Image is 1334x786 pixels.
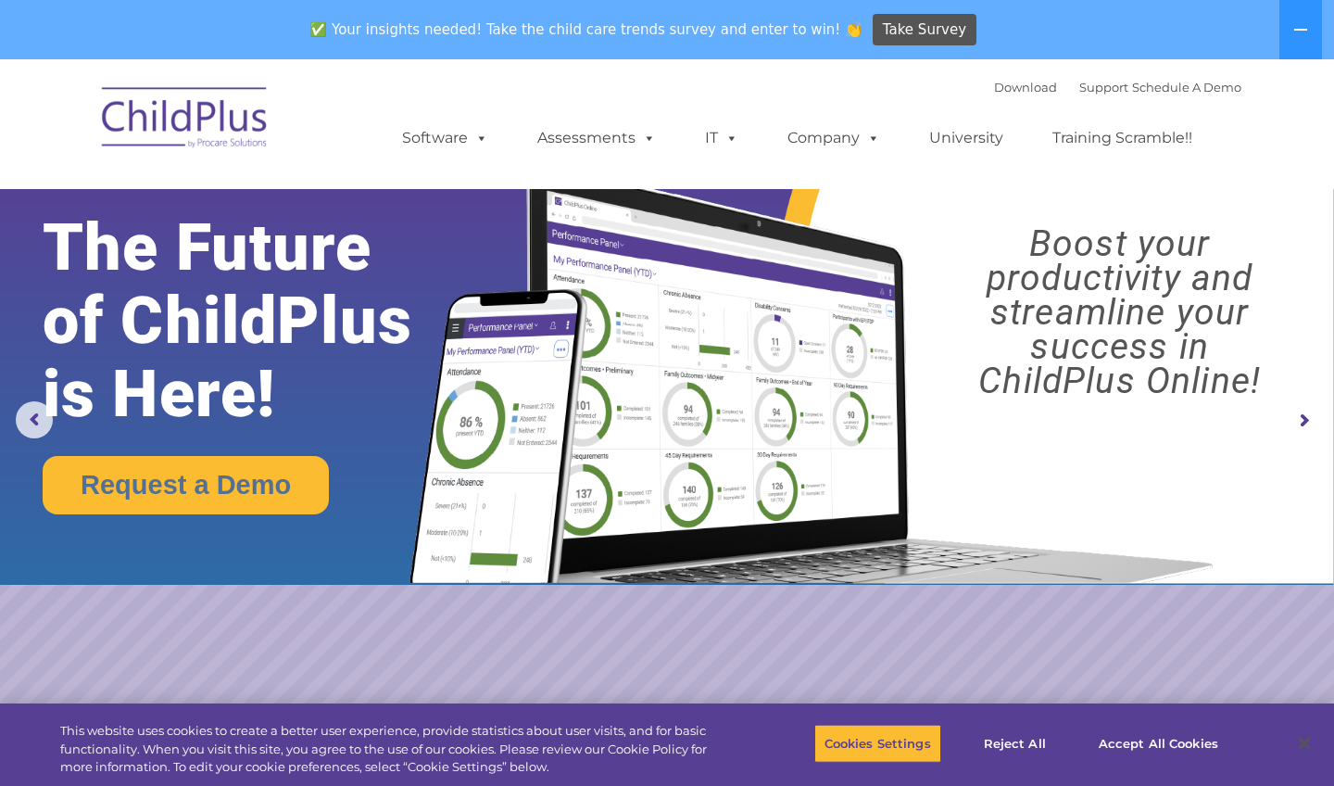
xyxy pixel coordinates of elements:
[303,12,870,48] span: ✅ Your insights needed! Take the child care trends survey and enter to win! 👏
[814,724,941,763] button: Cookies Settings
[1089,724,1228,763] button: Accept All Cookies
[43,211,469,431] rs-layer: The Future of ChildPlus is Here!
[873,14,977,46] a: Take Survey
[883,14,966,46] span: Take Survey
[686,120,757,157] a: IT
[258,122,314,136] span: Last name
[384,120,507,157] a: Software
[258,198,336,212] span: Phone number
[1034,120,1211,157] a: Training Scramble!!
[519,120,674,157] a: Assessments
[994,80,1057,95] a: Download
[769,120,899,157] a: Company
[43,456,329,514] a: Request a Demo
[1132,80,1241,95] a: Schedule A Demo
[1079,80,1128,95] a: Support
[1284,723,1325,764] button: Close
[994,80,1241,95] font: |
[957,724,1073,763] button: Reject All
[93,74,278,167] img: ChildPlus by Procare Solutions
[60,722,734,777] div: This website uses cookies to create a better user experience, provide statistics about user visit...
[922,227,1317,399] rs-layer: Boost your productivity and streamline your success in ChildPlus Online!
[911,120,1022,157] a: University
